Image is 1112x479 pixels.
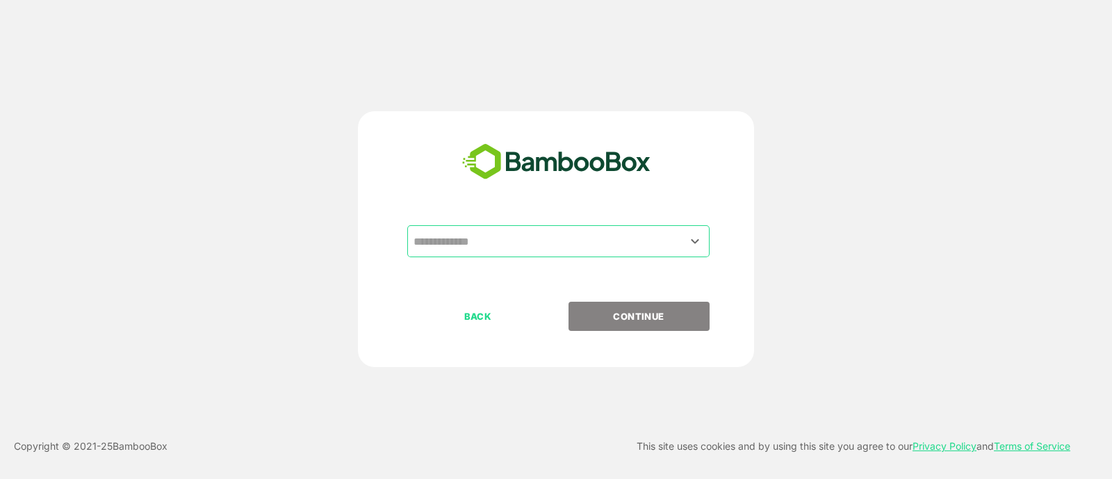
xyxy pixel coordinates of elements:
a: Privacy Policy [913,440,976,452]
button: BACK [407,302,548,331]
button: Open [686,232,705,250]
a: Terms of Service [994,440,1070,452]
p: CONTINUE [569,309,708,324]
p: BACK [409,309,548,324]
p: Copyright © 2021- 25 BambooBox [14,438,167,455]
img: bamboobox [455,139,658,185]
button: CONTINUE [569,302,710,331]
p: This site uses cookies and by using this site you agree to our and [637,438,1070,455]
